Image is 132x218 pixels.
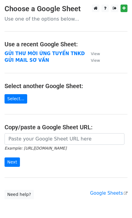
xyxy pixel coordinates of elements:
[5,146,66,150] small: Example: [URL][DOMAIN_NAME]
[85,58,100,63] a: View
[85,51,100,56] a: View
[5,190,34,199] a: Need help?
[91,58,100,63] small: View
[5,16,127,22] p: Use one of the options below...
[91,51,100,56] small: View
[5,51,85,56] a: GỬI THƯ MỜI ỨNG TUYỂN TNKD
[5,94,27,104] a: Select...
[5,124,127,131] h4: Copy/paste a Google Sheet URL:
[5,5,127,13] h3: Choose a Google Sheet
[90,190,127,196] a: Google Sheets
[5,41,127,48] h4: Use a recent Google Sheet:
[5,58,49,63] a: GỬI MAIL SƠ VẤN
[5,157,20,167] input: Next
[5,133,124,145] input: Paste your Google Sheet URL here
[5,82,127,90] h4: Select another Google Sheet:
